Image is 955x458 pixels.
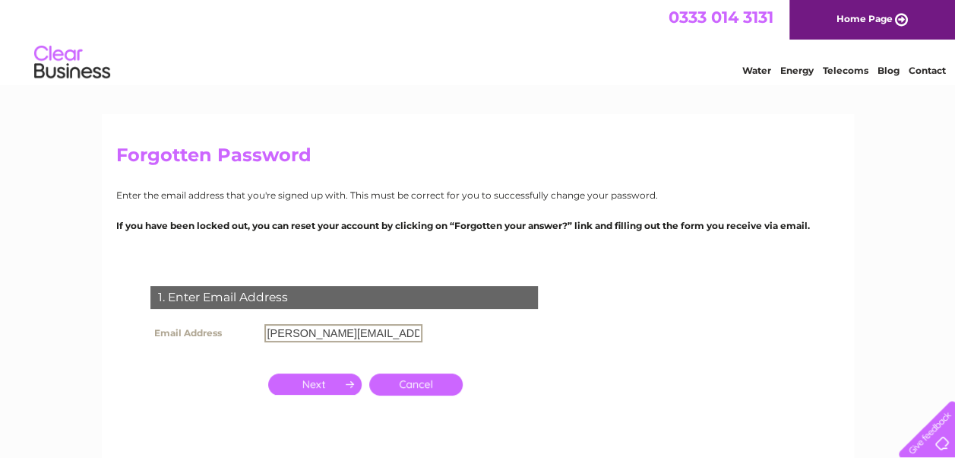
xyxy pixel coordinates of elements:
[33,40,111,86] img: logo.png
[119,8,837,74] div: Clear Business is a trading name of Verastar Limited (registered in [GEOGRAPHIC_DATA] No. 3667643...
[909,65,946,76] a: Contact
[742,65,771,76] a: Water
[369,374,463,396] a: Cancel
[116,218,840,233] p: If you have been locked out, you can reset your account by clicking on “Forgotten your answer?” l...
[669,8,773,27] a: 0333 014 3131
[823,65,868,76] a: Telecoms
[780,65,814,76] a: Energy
[116,145,840,173] h2: Forgotten Password
[878,65,900,76] a: Blog
[116,188,840,202] p: Enter the email address that you're signed up with. This must be correct for you to successfully ...
[150,286,538,309] div: 1. Enter Email Address
[147,320,261,346] th: Email Address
